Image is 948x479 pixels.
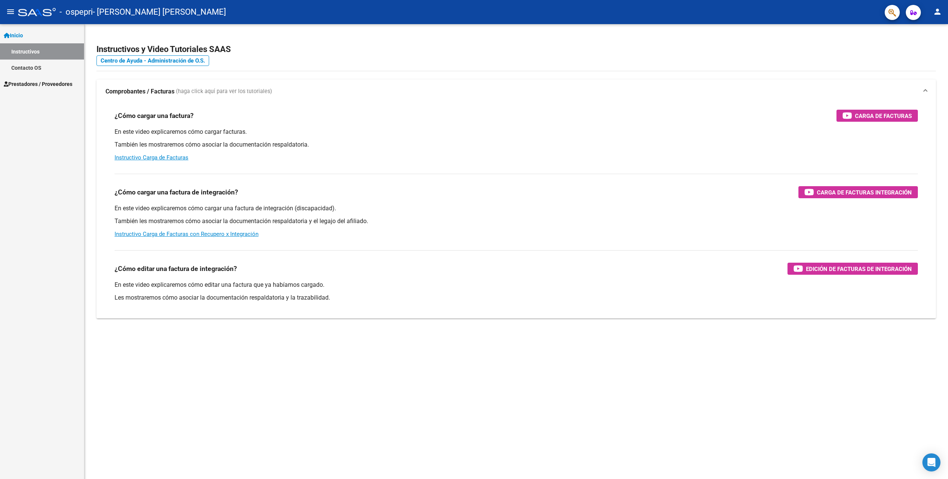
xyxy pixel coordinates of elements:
[806,264,912,274] span: Edición de Facturas de integración
[93,4,226,20] span: - [PERSON_NAME] [PERSON_NAME]
[4,80,72,88] span: Prestadores / Proveedores
[115,141,918,149] p: También les mostraremos cómo asociar la documentación respaldatoria.
[96,42,936,57] h2: Instructivos y Video Tutoriales SAAS
[817,188,912,197] span: Carga de Facturas Integración
[115,263,237,274] h3: ¿Cómo editar una factura de integración?
[115,204,918,213] p: En este video explicaremos cómo cargar una factura de integración (discapacidad).
[96,55,209,66] a: Centro de Ayuda - Administración de O.S.
[855,111,912,121] span: Carga de Facturas
[6,7,15,16] mat-icon: menu
[106,87,174,96] strong: Comprobantes / Facturas
[787,263,918,275] button: Edición de Facturas de integración
[96,80,936,104] mat-expansion-panel-header: Comprobantes / Facturas (haga click aquí para ver los tutoriales)
[115,154,188,161] a: Instructivo Carga de Facturas
[798,186,918,198] button: Carga de Facturas Integración
[4,31,23,40] span: Inicio
[836,110,918,122] button: Carga de Facturas
[115,128,918,136] p: En este video explicaremos cómo cargar facturas.
[115,187,238,197] h3: ¿Cómo cargar una factura de integración?
[115,110,194,121] h3: ¿Cómo cargar una factura?
[115,217,918,225] p: También les mostraremos cómo asociar la documentación respaldatoria y el legajo del afiliado.
[60,4,93,20] span: - ospepri
[96,104,936,318] div: Comprobantes / Facturas (haga click aquí para ver los tutoriales)
[115,231,258,237] a: Instructivo Carga de Facturas con Recupero x Integración
[115,294,918,302] p: Les mostraremos cómo asociar la documentación respaldatoria y la trazabilidad.
[176,87,272,96] span: (haga click aquí para ver los tutoriales)
[115,281,918,289] p: En este video explicaremos cómo editar una factura que ya habíamos cargado.
[933,7,942,16] mat-icon: person
[922,453,940,471] div: Open Intercom Messenger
